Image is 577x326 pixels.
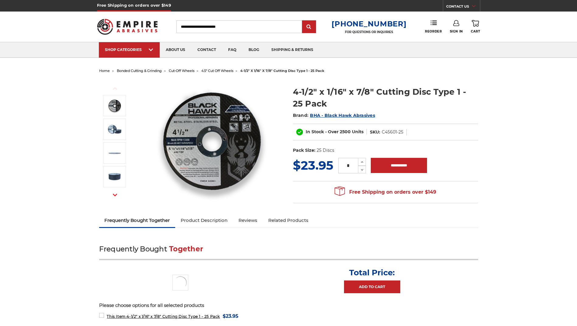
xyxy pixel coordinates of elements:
a: contact [191,42,222,58]
img: Long lasting Metal cutting disc, 4.5 inch diameter [107,145,122,161]
a: faq [222,42,242,58]
a: Related Products [263,214,314,227]
span: Frequently Bought [99,245,167,253]
span: Free Shipping on orders over $149 [335,186,436,198]
p: Total Price: [349,268,395,277]
p: FOR QUESTIONS OR INQUIRIES [332,30,406,34]
a: Product Description [175,214,233,227]
dt: Pack Size: [293,147,315,154]
span: Reorder [425,29,442,33]
a: CONTACT US [446,3,480,12]
span: 4-1/2" x 1/16" x 7/8" cutting disc type 1 - 25 pack [240,69,324,73]
img: 4-1/2" x .06" x 7/8" Cut off wheels [107,122,122,137]
span: Sign In [450,29,463,33]
span: 4-1/2" x 1/16" x 7/8" Cutting Disc Type 1 - 25 Pack [107,314,220,319]
img: Empire Abrasives [97,15,158,39]
a: 4.5" cut off wheels [201,69,233,73]
button: Previous [108,82,122,95]
span: 2500 [340,129,351,134]
p: Please choose options for all selected products [99,302,478,309]
a: Reviews [233,214,263,227]
span: Units [352,129,363,134]
span: Together [169,245,203,253]
a: Reorder [425,20,442,33]
a: [PHONE_NUMBER] [332,19,406,28]
a: home [99,69,110,73]
span: In Stock [306,129,324,134]
button: Next [108,188,122,202]
div: SHOP CATEGORIES [105,47,154,52]
strong: This Item: [107,314,127,319]
span: $23.95 [223,312,238,320]
img: 4-1/2" x 1/16" x 7/8" Cutting Disc Type 1 - 25 Pack [172,275,188,290]
span: Brand: [293,113,309,118]
a: BHA - Black Hawk Abrasives [310,113,375,118]
span: - Over [325,129,339,134]
a: about us [160,42,191,58]
a: Cart [471,20,480,33]
h1: 4-1/2" x 1/16" x 7/8" Cutting Disc Type 1 - 25 Pack [293,86,478,110]
dt: SKU: [370,129,380,135]
a: Add to Cart [344,280,400,293]
dd: C45601-25 [382,129,403,135]
span: $23.95 [293,158,333,173]
img: 4-1/2" x 1/16" x 7/8" Cutting Disc Type 1 - 25 Pack [151,80,273,201]
a: cut-off wheels [169,69,194,73]
img: 4-1/2" x 7/8" Cut-off wheels [107,169,122,184]
a: shipping & returns [265,42,319,58]
input: Submit [303,21,315,33]
a: bonded cutting & grinding [117,69,162,73]
a: blog [242,42,265,58]
dd: 25 Discs [317,147,334,154]
span: Cart [471,29,480,33]
img: 4-1/2" x 1/16" x 7/8" Cutting Disc Type 1 - 25 Pack [107,98,122,113]
a: Frequently Bought Together [99,214,176,227]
